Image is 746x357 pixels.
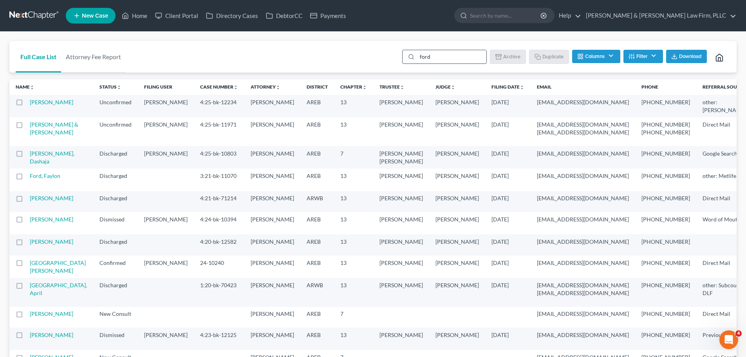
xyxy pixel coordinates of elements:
pre: [EMAIL_ADDRESS][DOMAIN_NAME] [537,331,629,339]
i: unfold_more [233,85,238,90]
td: 4:20-bk-12582 [194,234,244,255]
a: [PERSON_NAME] [30,195,73,201]
td: 13 [334,117,373,146]
a: [PERSON_NAME] [30,310,73,317]
td: [DATE] [485,169,531,191]
td: [PERSON_NAME] [429,169,485,191]
td: 13 [334,212,373,234]
td: [PERSON_NAME] [244,328,300,350]
a: Filing Dateunfold_more [491,84,524,90]
td: 7 [334,307,373,328]
a: [PERSON_NAME] [30,99,73,105]
pre: [EMAIL_ADDRESS][DOMAIN_NAME] [537,259,629,267]
td: Confirmed [93,256,138,278]
td: Unconfirmed [93,117,138,146]
a: [GEOGRAPHIC_DATA], April [30,282,87,296]
button: Download [666,50,707,63]
td: [DATE] [485,234,531,255]
td: 13 [334,256,373,278]
input: Search by name... [470,8,542,23]
pre: [EMAIL_ADDRESS][DOMAIN_NAME] [537,98,629,106]
button: Columns [572,50,620,63]
pre: [PHONE_NUMBER] [641,310,690,318]
td: 4:25-bk-10803 [194,146,244,169]
a: Payments [306,9,350,23]
td: 13 [334,278,373,306]
td: [PERSON_NAME] [244,234,300,255]
a: [PERSON_NAME] [30,238,73,245]
td: [DATE] [485,95,531,117]
td: [PERSON_NAME] [138,328,194,350]
a: Nameunfold_more [16,84,34,90]
td: [PERSON_NAME] [138,95,194,117]
td: [PERSON_NAME] [244,278,300,306]
td: Unconfirmed [93,95,138,117]
td: [PERSON_NAME] [373,212,429,234]
input: Search by name... [417,50,486,63]
td: Dismissed [93,212,138,234]
td: [PERSON_NAME] [373,328,429,350]
td: [PERSON_NAME] [429,95,485,117]
td: ARWB [300,191,334,212]
pre: [EMAIL_ADDRESS][DOMAIN_NAME] [537,216,629,223]
pre: [PHONE_NUMBER] [641,194,690,202]
td: 13 [334,191,373,212]
td: [PERSON_NAME] [244,169,300,191]
a: Chapterunfold_more [340,84,367,90]
a: [GEOGRAPHIC_DATA][PERSON_NAME] [30,259,86,274]
a: Full Case List [16,41,61,72]
a: [PERSON_NAME] [30,216,73,223]
td: Dismissed [93,328,138,350]
td: [PERSON_NAME] [429,212,485,234]
span: Download [679,53,702,60]
pre: [PHONE_NUMBER] [641,172,690,180]
pre: [PHONE_NUMBER] [641,331,690,339]
td: AREB [300,95,334,117]
td: [PERSON_NAME] [244,117,300,146]
td: 13 [334,328,373,350]
td: AREB [300,256,334,278]
pre: [EMAIL_ADDRESS][DOMAIN_NAME] [EMAIL_ADDRESS][DOMAIN_NAME] [537,121,629,136]
td: [DATE] [485,191,531,212]
td: 13 [334,95,373,117]
td: [PERSON_NAME] [138,256,194,278]
pre: [PHONE_NUMBER] [641,98,690,106]
td: Discharged [93,234,138,255]
td: 4:25-bk-12234 [194,95,244,117]
td: Discharged [93,191,138,212]
td: Discharged [93,146,138,169]
td: [PERSON_NAME] [PERSON_NAME] [373,146,429,169]
a: Attorney Fee Report [61,41,126,72]
pre: [EMAIL_ADDRESS][DOMAIN_NAME] [537,194,629,202]
a: Judgeunfold_more [435,84,455,90]
td: [DATE] [485,278,531,306]
a: [PERSON_NAME] & [PERSON_NAME] [30,121,78,136]
a: Ford, Faylon [30,172,60,179]
td: AREB [300,169,334,191]
td: 4:24-bk-10394 [194,212,244,234]
td: AREB [300,212,334,234]
td: 24-10240 [194,256,244,278]
td: AREB [300,146,334,169]
td: AREB [300,117,334,146]
td: [PERSON_NAME] [244,146,300,169]
td: [PERSON_NAME] [429,191,485,212]
td: [PERSON_NAME] [244,95,300,117]
i: unfold_more [451,85,455,90]
a: Trusteeunfold_more [379,84,405,90]
td: [DATE] [485,212,531,234]
a: Home [118,9,151,23]
td: [PERSON_NAME] [373,278,429,306]
td: [PERSON_NAME] [429,234,485,255]
td: [PERSON_NAME] [429,117,485,146]
td: [DATE] [485,146,531,169]
i: unfold_more [362,85,367,90]
td: [PERSON_NAME] [429,256,485,278]
td: 4:25-bk-11971 [194,117,244,146]
td: [PERSON_NAME] [138,212,194,234]
th: Filing User [138,79,194,95]
i: unfold_more [520,85,524,90]
th: District [300,79,334,95]
td: Discharged [93,169,138,191]
pre: [PHONE_NUMBER] [641,281,690,289]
